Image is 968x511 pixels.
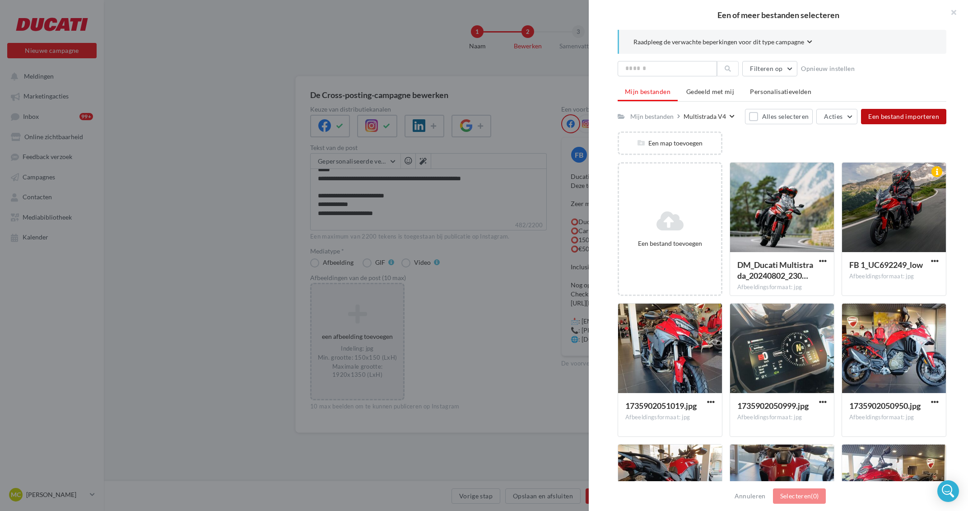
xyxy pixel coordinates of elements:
[603,11,954,19] h2: Een of meer bestanden selecteren
[745,109,813,124] button: Alles selecteren
[625,88,670,95] span: Mijn bestanden
[868,113,939,120] span: Een bestand importeren
[737,260,813,281] span: DM_Ducati Multistrada_20240802_23028_UC688695_low
[623,239,717,248] div: Een bestand toevoegen
[750,88,811,95] span: Personalisatievelden
[849,272,939,281] div: Afbeeldingsformaat: jpg
[731,491,769,502] button: Annuleren
[773,488,826,504] button: Selecteren(0)
[824,113,842,120] span: Acties
[737,413,827,422] div: Afbeeldingsformaat: jpg
[861,109,946,124] button: Een bestand importeren
[633,37,812,48] button: Raadpleeg de verwachte beperkingen voor dit type campagne
[619,139,721,148] div: Een map toevoegen
[686,88,734,95] span: Gedeeld met mij
[849,413,939,422] div: Afbeeldingsformaat: jpg
[816,109,857,124] button: Acties
[625,401,697,411] span: 1735902051019.jpg
[797,63,858,74] button: Opnieuw instellen
[937,480,959,502] div: Open Intercom Messenger
[633,38,804,47] span: Raadpleeg de verwachte beperkingen voor dit type campagne
[811,492,819,500] span: (0)
[849,260,923,270] span: FB 1_UC692249_low
[737,401,809,411] span: 1735902050999.jpg
[625,413,715,422] div: Afbeeldingsformaat: jpg
[684,112,726,121] div: Multistrada V4
[849,401,921,411] span: 1735902050950.jpg
[737,283,827,291] div: Afbeeldingsformaat: jpg
[630,112,674,121] div: Mijn bestanden
[742,61,797,76] button: Filteren op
